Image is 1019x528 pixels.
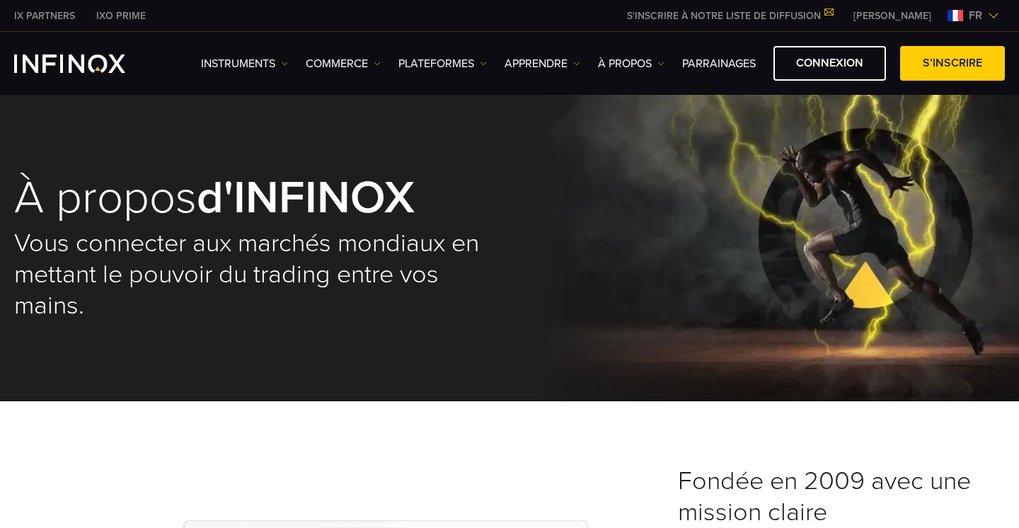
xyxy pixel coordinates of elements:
a: INFINOX MENU [843,8,942,23]
a: S’inscrire [900,46,1005,81]
a: INFINOX [4,8,86,23]
a: S'INSCRIRE À NOTRE LISTE DE DIFFUSION [616,10,843,22]
a: COMMERCE [306,55,381,72]
a: PLATEFORMES [398,55,487,72]
a: Connexion [773,46,886,81]
h2: Vous connecter aux marchés mondiaux en mettant le pouvoir du trading entre vos mains. [14,228,509,321]
a: APPRENDRE [505,55,580,72]
a: Parrainages [682,55,756,72]
a: INFINOX [86,8,156,23]
a: INFINOX Logo [14,54,159,73]
a: INSTRUMENTS [201,55,288,72]
a: À PROPOS [598,55,664,72]
strong: d'INFINOX [197,170,415,226]
h1: À propos [14,175,509,221]
h3: Fondée en 2009 avec une mission claire [678,466,1005,528]
span: fr [963,7,988,24]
